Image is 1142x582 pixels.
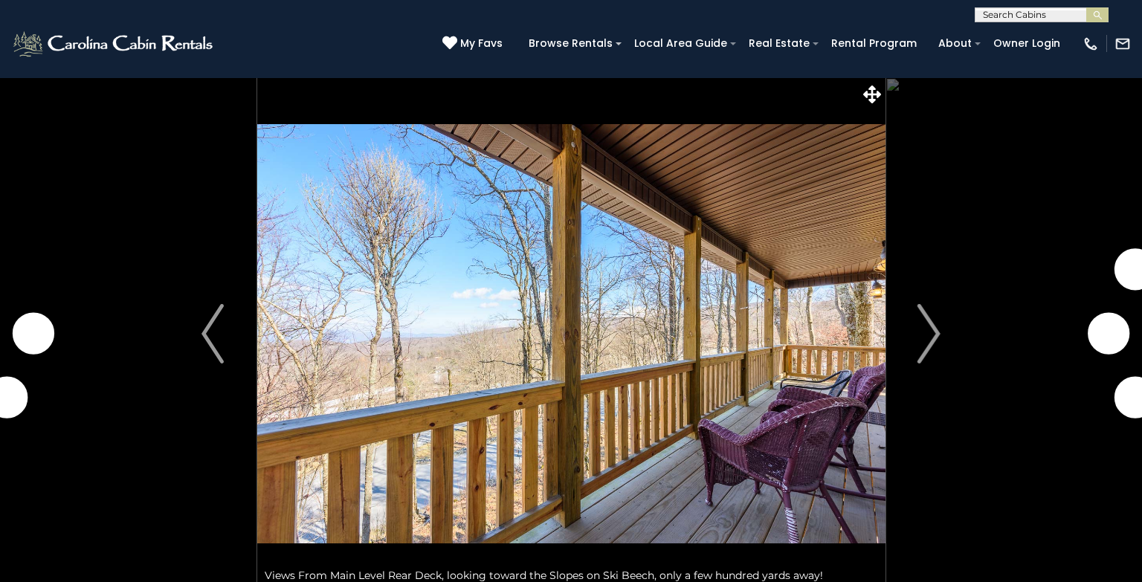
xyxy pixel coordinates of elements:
a: Browse Rentals [521,32,620,55]
a: Rental Program [824,32,924,55]
a: My Favs [442,36,506,52]
img: phone-regular-white.png [1083,36,1099,52]
a: Real Estate [741,32,817,55]
img: arrow [201,304,224,363]
img: White-1-2.png [11,29,217,59]
img: mail-regular-white.png [1114,36,1131,52]
img: arrow [918,304,941,363]
span: My Favs [460,36,503,51]
a: Owner Login [986,32,1068,55]
a: About [931,32,979,55]
a: Local Area Guide [627,32,735,55]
